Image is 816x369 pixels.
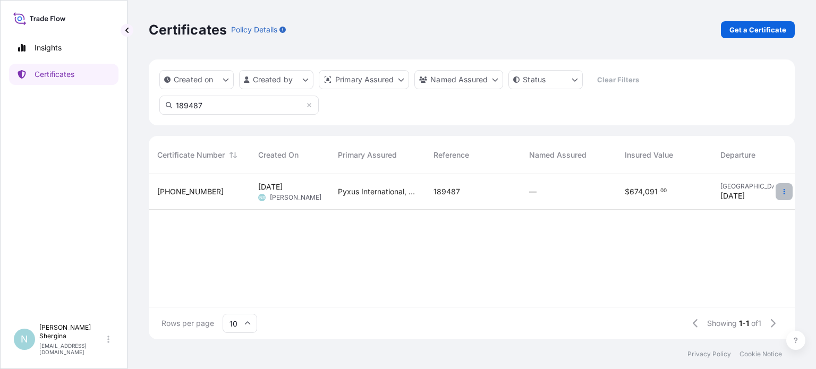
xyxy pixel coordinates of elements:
p: Policy Details [231,24,277,35]
span: 091 [645,188,658,195]
span: 674 [630,188,643,195]
span: NS [259,192,265,203]
p: Named Assured [430,74,488,85]
span: 1-1 [739,318,749,329]
span: [PERSON_NAME] [270,193,321,202]
p: [EMAIL_ADDRESS][DOMAIN_NAME] [39,342,105,355]
span: $ [625,188,630,195]
span: [DATE] [720,191,745,201]
button: Sort [227,149,240,161]
span: . [658,189,660,193]
span: Named Assured [529,150,586,160]
button: Clear Filters [588,71,648,88]
a: Insights [9,37,118,58]
button: distributor Filter options [319,70,409,89]
span: 00 [660,189,667,193]
p: Status [523,74,546,85]
span: — [529,186,537,197]
p: Certificates [149,21,227,38]
p: Clear Filters [597,74,639,85]
span: Insured Value [625,150,673,160]
span: [PHONE_NUMBER] [157,186,224,197]
span: Pyxus International, Inc. [338,186,416,197]
span: of 1 [751,318,761,329]
button: createdOn Filter options [159,70,234,89]
input: Search Certificate or Reference... [159,96,319,115]
span: [GEOGRAPHIC_DATA] [720,182,783,191]
a: Privacy Policy [687,350,731,358]
span: Created On [258,150,299,160]
span: Certificate Number [157,150,225,160]
p: Insights [35,42,62,53]
span: 189487 [433,186,460,197]
button: cargoOwner Filter options [414,70,503,89]
span: Departure [720,150,755,160]
p: Certificates [35,69,74,80]
span: Showing [707,318,737,329]
span: Reference [433,150,469,160]
span: Primary Assured [338,150,397,160]
a: Cookie Notice [739,350,782,358]
p: Get a Certificate [729,24,786,35]
a: Certificates [9,64,118,85]
span: Rows per page [161,318,214,329]
p: Created on [174,74,214,85]
a: Get a Certificate [721,21,795,38]
button: createdBy Filter options [239,70,313,89]
span: , [643,188,645,195]
span: N [21,334,28,345]
p: Primary Assured [335,74,394,85]
button: certificateStatus Filter options [508,70,583,89]
p: [PERSON_NAME] Shergina [39,323,105,340]
span: [DATE] [258,182,283,192]
p: Created by [253,74,293,85]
